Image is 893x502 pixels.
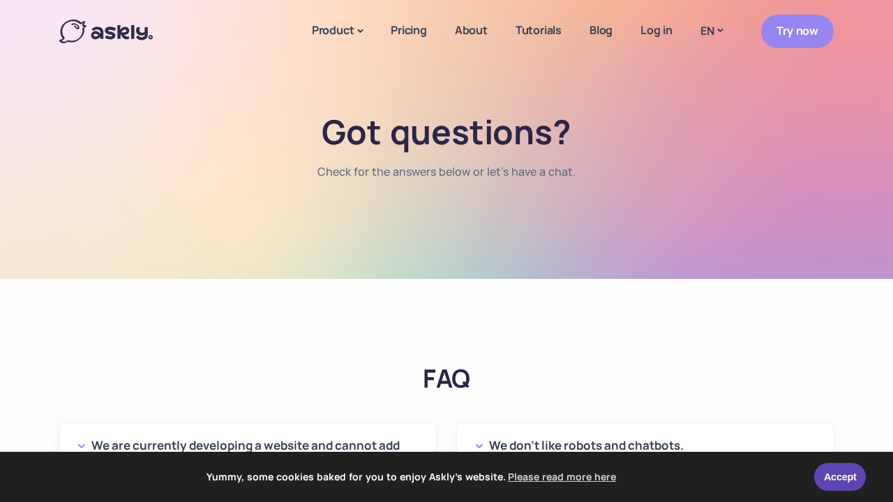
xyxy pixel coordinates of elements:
[77,436,418,476] button: We are currently developing a website and cannot add additional development projects at this time.
[20,466,805,487] span: Yummy, some cookies baked for you to enjoy Askly's website.
[317,162,576,181] a: Check for the answers below or let's have a chat.
[475,436,816,456] button: We don't like robots and chatbots.
[225,112,668,152] h1: Got questions?
[686,21,736,41] a: EN
[377,4,441,56] a: Pricing
[576,4,626,56] a: Blog
[317,162,576,195] nav: breadcrumb
[59,20,153,43] img: Askly
[441,4,502,56] a: About
[298,4,377,59] a: Product
[59,363,834,395] h2: FAQ
[502,4,576,56] a: Tutorials
[626,4,686,56] a: Log in
[814,463,866,491] a: Accept
[506,466,618,487] a: learn more about cookies
[761,15,834,47] a: Try now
